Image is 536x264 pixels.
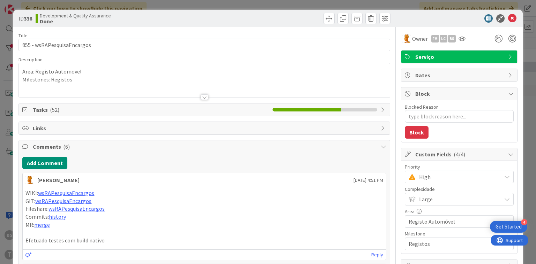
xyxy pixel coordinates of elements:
[37,176,80,184] div: [PERSON_NAME]
[25,176,34,184] img: RL
[431,35,439,42] div: FM
[49,205,105,212] a: wsRAPesquisaEncargos
[409,239,498,249] span: Registos
[405,187,514,192] div: Complexidade
[415,150,505,158] span: Custom Fields
[419,194,498,204] span: Large
[521,219,527,225] div: 4
[25,205,383,213] p: Fileshare:
[415,71,505,79] span: Dates
[496,223,522,230] div: Get Started
[405,231,514,236] div: Milestone
[18,32,28,39] label: Title
[405,126,429,139] button: Block
[353,177,383,184] span: [DATE] 4:51 PM
[40,13,111,18] span: Development & Quality Assurance
[33,124,377,132] span: Links
[25,236,383,244] p: Efetuado testes com build nativo
[371,250,383,259] a: Reply
[419,172,498,182] span: High
[18,14,32,23] span: ID
[405,164,514,169] div: Priority
[38,189,94,196] a: wsRAPesquisaEncargos
[50,106,59,113] span: ( 52 )
[415,90,505,98] span: Block
[22,68,386,76] p: Area: Registo Automovel
[25,189,383,197] p: WIKI:
[33,106,269,114] span: Tasks
[25,221,383,229] p: MR:
[415,53,505,61] span: Serviço
[490,221,527,233] div: Open Get Started checklist, remaining modules: 4
[402,34,411,43] img: RL
[33,142,377,151] span: Comments
[454,151,465,158] span: ( 4/4 )
[22,76,386,84] p: Milestones: Registos
[35,197,91,204] a: wsRAPesquisaEncargos
[25,197,383,205] p: GIT:
[412,34,428,43] span: Owner
[18,56,43,63] span: Description
[440,35,447,42] div: LC
[49,213,66,220] a: history
[448,35,456,42] div: BS
[405,209,514,214] div: Area
[409,217,498,226] span: Registo Automóvel
[63,143,70,150] span: ( 6 )
[25,213,383,221] p: Commits:
[24,15,32,22] b: 336
[34,221,50,228] a: merge
[405,104,439,110] label: Blocked Reason
[15,1,32,9] span: Support
[22,157,67,169] button: Add Comment
[18,39,390,51] input: type card name here...
[40,18,111,24] b: Done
